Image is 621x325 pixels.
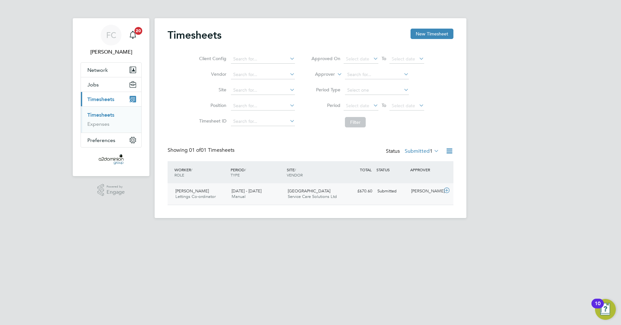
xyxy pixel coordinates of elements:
div: WORKER [173,164,229,181]
span: TYPE [231,172,240,177]
span: Service Care Solutions Ltd [288,194,337,199]
span: / [245,167,246,172]
span: Select date [346,103,369,109]
label: Position [197,102,226,108]
a: Go to home page [81,154,142,164]
span: ROLE [174,172,184,177]
span: Powered by [107,184,125,189]
span: Preferences [87,137,115,143]
span: Francesca Challis [81,48,142,56]
span: Select date [346,56,369,62]
label: Timesheet ID [197,118,226,124]
a: Timesheets [87,112,114,118]
a: FC[PERSON_NAME] [81,25,142,56]
input: Search for... [231,70,295,79]
span: VENDOR [287,172,303,177]
span: [GEOGRAPHIC_DATA] [288,188,330,194]
button: Timesheets [81,92,141,106]
span: Network [87,67,108,73]
div: Showing [168,147,236,154]
button: Filter [345,117,366,127]
a: Expenses [87,121,109,127]
span: Jobs [87,82,99,88]
a: Powered byEngage [97,184,125,196]
span: Timesheets [87,96,114,102]
div: £670.60 [341,186,375,197]
label: Period Type [311,87,340,93]
span: [DATE] - [DATE] [232,188,261,194]
span: 01 Timesheets [189,147,234,153]
button: New Timesheet [411,29,453,39]
div: PERIOD [229,164,285,181]
button: Network [81,63,141,77]
button: Jobs [81,77,141,92]
input: Search for... [231,101,295,110]
div: Timesheets [81,106,141,133]
label: Vendor [197,71,226,77]
input: Search for... [345,70,409,79]
label: Site [197,87,226,93]
span: 20 [134,27,142,35]
span: / [295,167,296,172]
input: Search for... [231,86,295,95]
div: SITE [285,164,341,181]
div: Status [386,147,440,156]
span: 01 of [189,147,201,153]
span: Select date [392,56,415,62]
input: Search for... [231,55,295,64]
span: TOTAL [360,167,372,172]
span: / [191,167,192,172]
input: Search for... [231,117,295,126]
img: a2dominion-logo-retina.png [99,154,123,164]
span: 1 [430,148,433,154]
span: Manual [232,194,246,199]
span: [PERSON_NAME] [175,188,209,194]
span: Lettings Co-ordinator [175,194,216,199]
h2: Timesheets [168,29,222,42]
label: Approved On [311,56,340,61]
div: STATUS [375,164,409,175]
div: 10 [595,304,601,312]
div: Submitted [375,186,409,197]
span: Select date [392,103,415,109]
span: To [380,101,388,110]
label: Submitted [405,148,439,154]
a: 20 [126,25,139,45]
label: Period [311,102,340,108]
div: APPROVER [409,164,442,175]
span: Engage [107,189,125,195]
nav: Main navigation [73,18,149,176]
label: Client Config [197,56,226,61]
span: To [380,54,388,63]
button: Preferences [81,133,141,147]
button: Open Resource Center, 10 new notifications [595,299,616,320]
div: [PERSON_NAME] [409,186,442,197]
input: Select one [345,86,409,95]
span: FC [106,31,116,39]
label: Approver [306,71,335,78]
